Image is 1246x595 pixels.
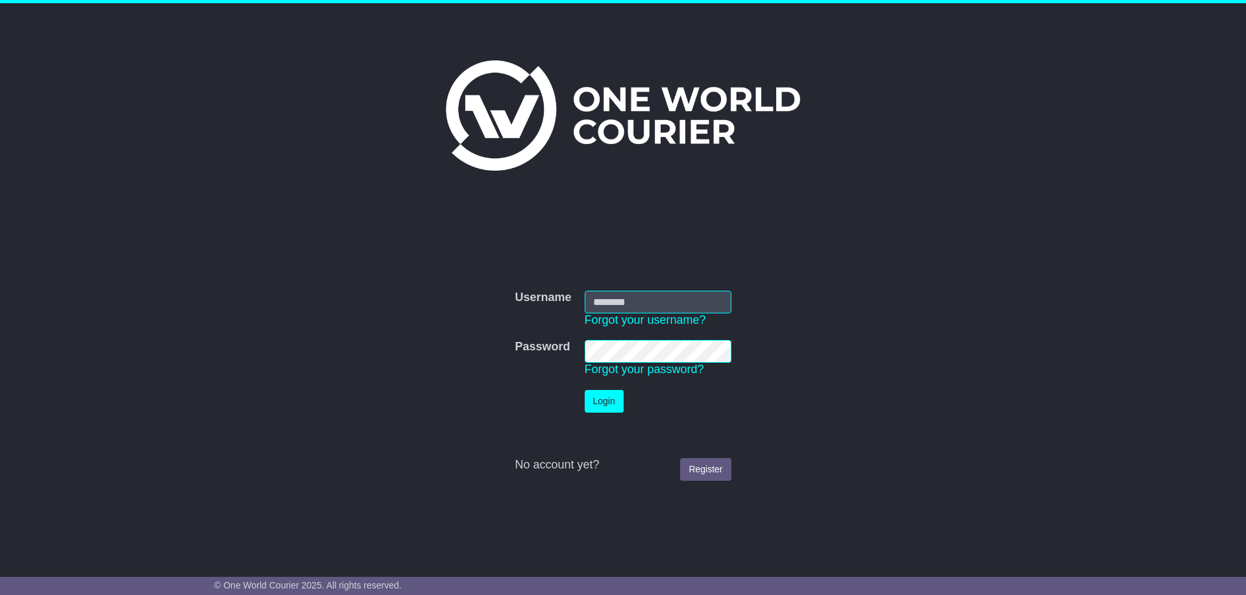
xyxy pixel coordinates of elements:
label: Username [515,291,571,305]
span: © One World Courier 2025. All rights reserved. [214,580,402,590]
a: Register [680,458,731,481]
div: No account yet? [515,458,731,472]
a: Forgot your username? [585,313,706,326]
a: Forgot your password? [585,363,704,376]
button: Login [585,390,624,413]
img: One World [446,60,800,171]
label: Password [515,340,570,354]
